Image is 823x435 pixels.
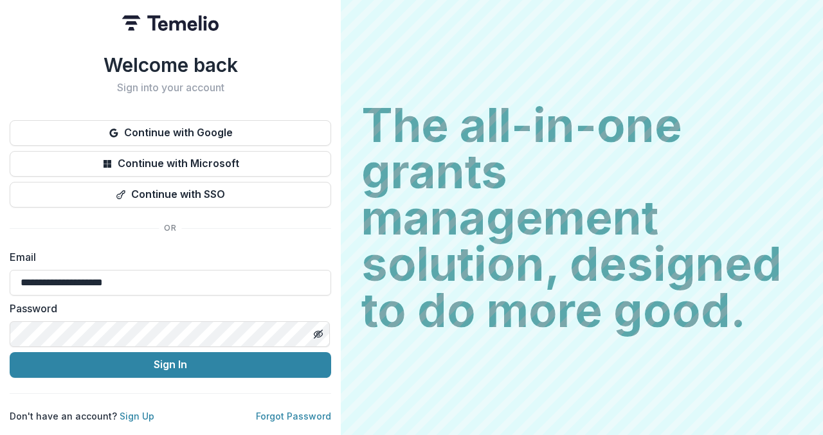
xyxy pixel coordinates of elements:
[10,352,331,378] button: Sign In
[10,409,154,423] p: Don't have an account?
[120,411,154,422] a: Sign Up
[10,249,323,265] label: Email
[10,82,331,94] h2: Sign into your account
[256,411,331,422] a: Forgot Password
[10,182,331,208] button: Continue with SSO
[10,120,331,146] button: Continue with Google
[10,53,331,76] h1: Welcome back
[122,15,219,31] img: Temelio
[10,151,331,177] button: Continue with Microsoft
[308,324,329,344] button: Toggle password visibility
[10,301,323,316] label: Password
